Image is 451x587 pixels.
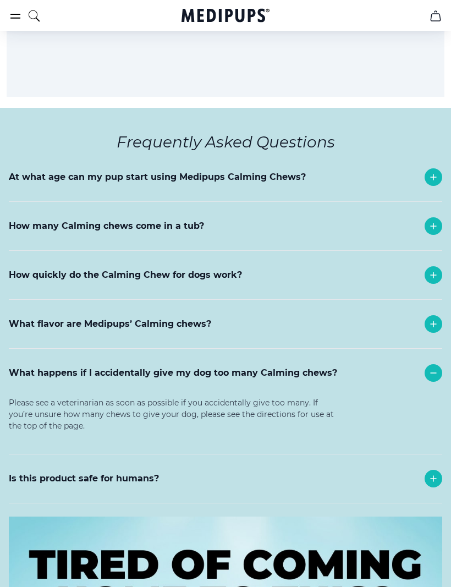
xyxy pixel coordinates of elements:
div: Beef Flavored: Our chews will leave your pup begging for MORE! [9,348,339,382]
p: Is this product safe for humans? [9,472,159,485]
button: search [28,2,41,30]
div: Please see a veterinarian as soon as possible if you accidentally give too many. If you’re unsure... [9,397,339,454]
p: How many Calming chews come in a tub? [9,220,204,233]
h6: Frequently Asked Questions [9,131,442,153]
p: What flavor are Medipups’ Calming chews? [9,317,211,331]
p: What happens if I accidentally give my dog too many Calming chews? [9,366,337,380]
button: burger-menu [9,9,22,23]
div: Each tub contains 30 chews. [9,250,339,284]
a: Medipups [182,7,269,26]
div: Our calming soft chews are an amazing solution for dogs of any breed. This chew is to be given to... [9,201,339,258]
button: cart [422,3,449,29]
div: All our products are intended to be consumed by dogs and are not safe for human consumption. Plea... [9,503,339,548]
p: How quickly do the Calming Chew for dogs work? [9,268,242,282]
div: We created our Calming Chews as an helpful, fast remedy. The ingredients have a calming effect on... [9,299,339,391]
p: At what age can my pup start using Medipups Calming Chews? [9,171,306,184]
